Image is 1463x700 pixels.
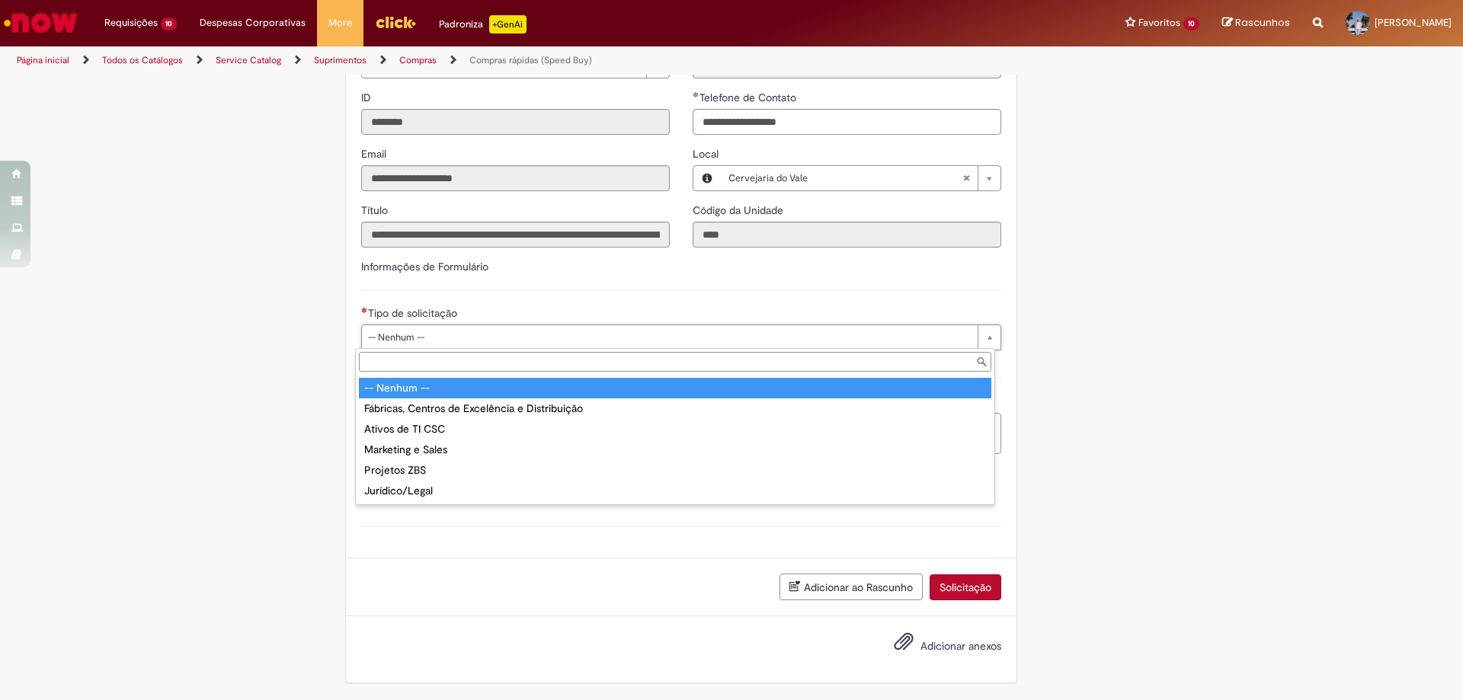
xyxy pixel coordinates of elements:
div: Fábricas, Centros de Excelência e Distribuição [359,398,991,419]
div: Projetos ZBS [359,460,991,481]
div: -- Nenhum -- [359,378,991,398]
div: Ativos de TI CSC [359,419,991,439]
ul: Tipo de solicitação [356,375,994,504]
div: Marketing e Sales [359,439,991,460]
div: Jurídico/Legal [359,481,991,501]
